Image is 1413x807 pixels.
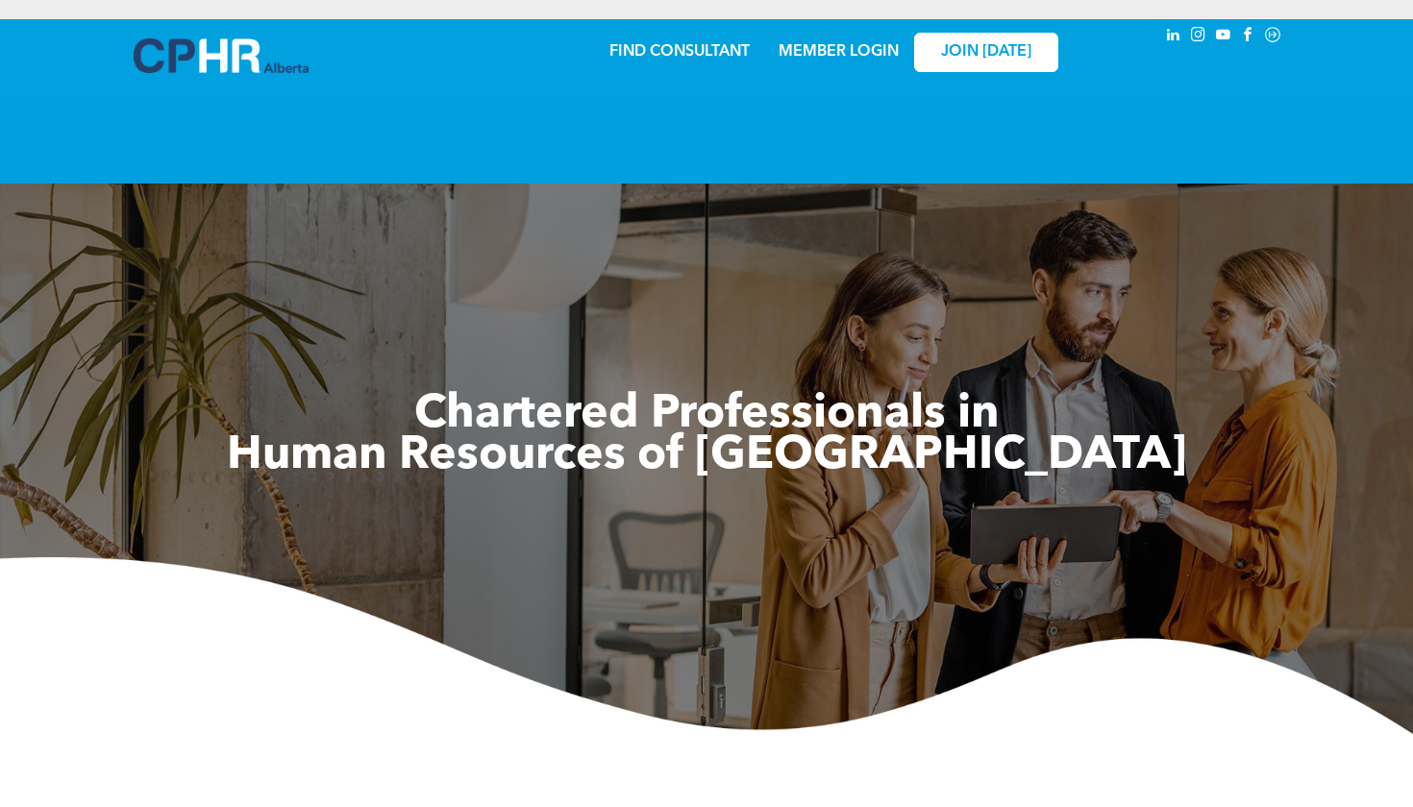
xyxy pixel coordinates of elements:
a: Social network [1262,24,1283,50]
a: youtube [1212,24,1233,50]
span: Human Resources of [GEOGRAPHIC_DATA] [227,433,1186,479]
a: FIND CONSULTANT [609,44,750,60]
span: JOIN [DATE] [941,43,1031,61]
a: MEMBER LOGIN [779,44,899,60]
a: instagram [1187,24,1208,50]
span: Chartered Professionals in [414,392,1000,438]
a: facebook [1237,24,1258,50]
a: JOIN [DATE] [914,33,1058,72]
img: A blue and white logo for cp alberta [134,38,309,73]
a: linkedin [1162,24,1183,50]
